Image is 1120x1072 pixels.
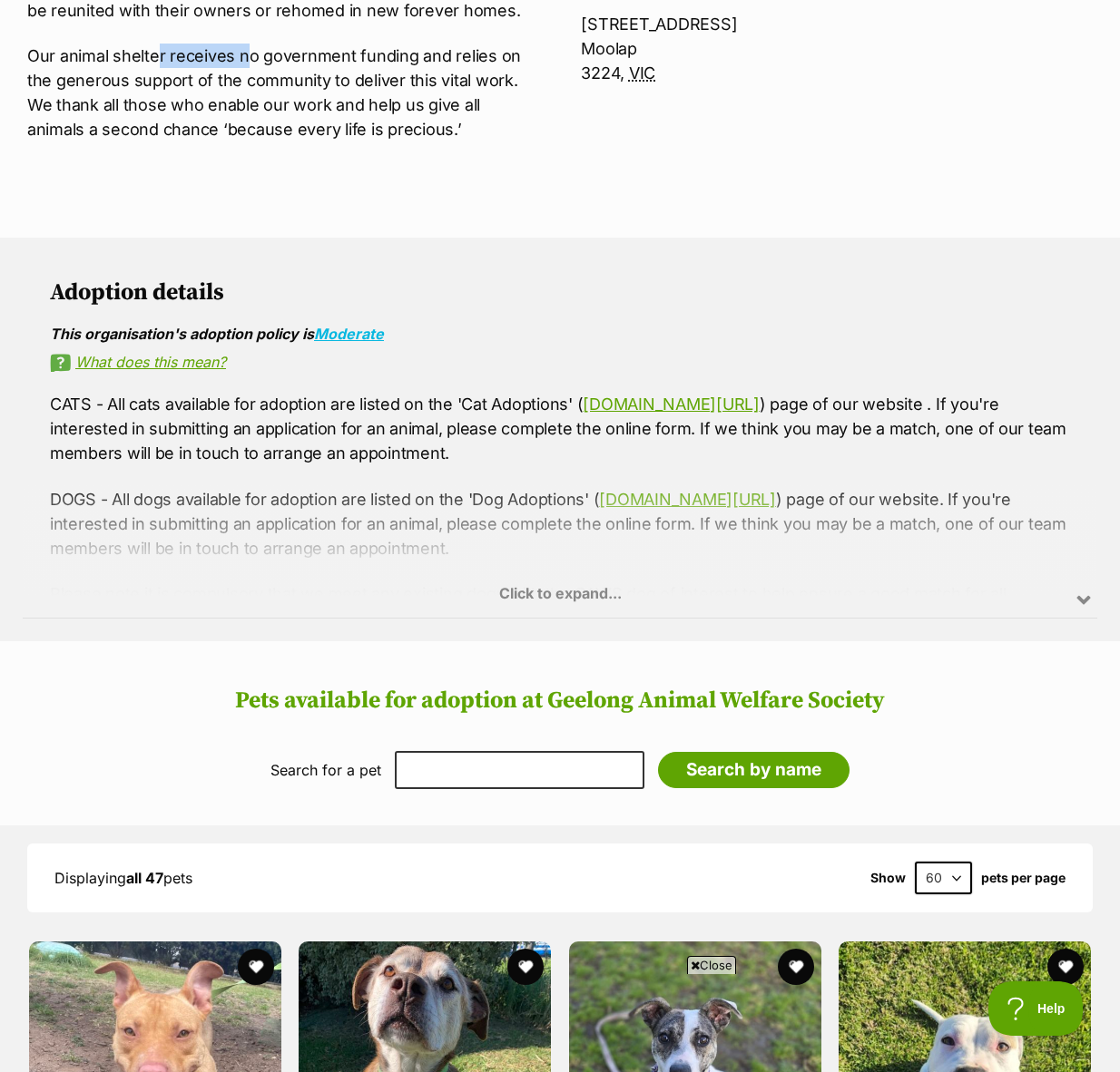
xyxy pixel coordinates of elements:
a: Moderate [314,325,384,343]
p: CATS - All cats available for adoption are listed on the 'Cat Adoptions' ( ) page of our website ... [50,392,1070,465]
div: This organisation's adoption policy is [50,326,1070,342]
span: [STREET_ADDRESS] [581,15,737,34]
span: Show [870,871,906,885]
span: Displaying pets [54,869,192,887]
abbr: Victoria [629,63,655,83]
span: Moolap [581,39,637,58]
button: favourite [508,949,545,985]
iframe: Advertisement [120,981,1000,1063]
h2: Adoption details [50,279,1070,307]
label: pets per page [981,871,1066,885]
span: 3224, [581,63,624,83]
a: What does this mean? [50,354,1070,370]
p: Our animal shelter receives no government funding and relies on the generous support of the commu... [27,44,539,141]
strong: all 47 [126,869,163,887]
label: Search for a pet [270,762,381,778]
input: Search by name [658,752,850,788]
h2: Pets available for adoption at Geelong Animal Welfare Society [18,687,1102,715]
iframe: Help Scout Beacon - Open [988,981,1084,1036]
button: favourite [238,949,274,985]
div: Click to expand... [23,476,1097,618]
a: [DOMAIN_NAME][URL] [583,395,759,414]
span: Close [687,956,736,974]
button: favourite [1047,949,1084,985]
button: favourite [778,949,814,985]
